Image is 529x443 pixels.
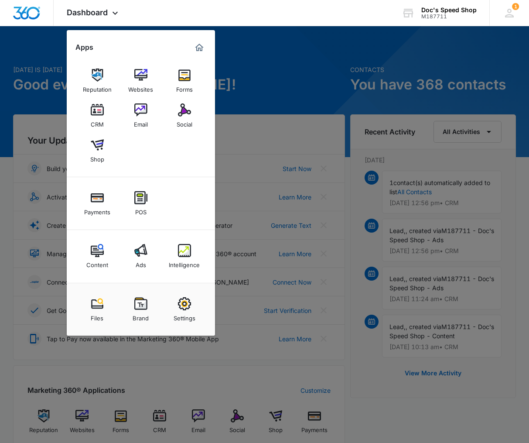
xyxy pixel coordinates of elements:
[192,41,206,55] a: Marketing 360® Dashboard
[136,257,146,268] div: Ads
[81,99,114,132] a: CRM
[81,240,114,273] a: Content
[91,117,104,128] div: CRM
[133,310,149,322] div: Brand
[81,187,114,220] a: Payments
[512,3,519,10] span: 1
[169,257,200,268] div: Intelligence
[168,293,201,326] a: Settings
[81,293,114,326] a: Files
[176,82,193,93] div: Forms
[168,64,201,97] a: Forms
[84,204,110,216] div: Payments
[168,99,201,132] a: Social
[177,117,192,128] div: Social
[512,3,519,10] div: notifications count
[421,14,477,20] div: account id
[135,204,147,216] div: POS
[124,293,157,326] a: Brand
[75,43,93,52] h2: Apps
[124,64,157,97] a: Websites
[128,82,153,93] div: Websites
[67,8,108,17] span: Dashboard
[124,187,157,220] a: POS
[124,240,157,273] a: Ads
[81,134,114,167] a: Shop
[168,240,201,273] a: Intelligence
[83,82,112,93] div: Reputation
[90,151,104,163] div: Shop
[124,99,157,132] a: Email
[421,7,477,14] div: account name
[86,257,108,268] div: Content
[134,117,148,128] div: Email
[81,64,114,97] a: Reputation
[91,310,103,322] div: Files
[174,310,195,322] div: Settings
